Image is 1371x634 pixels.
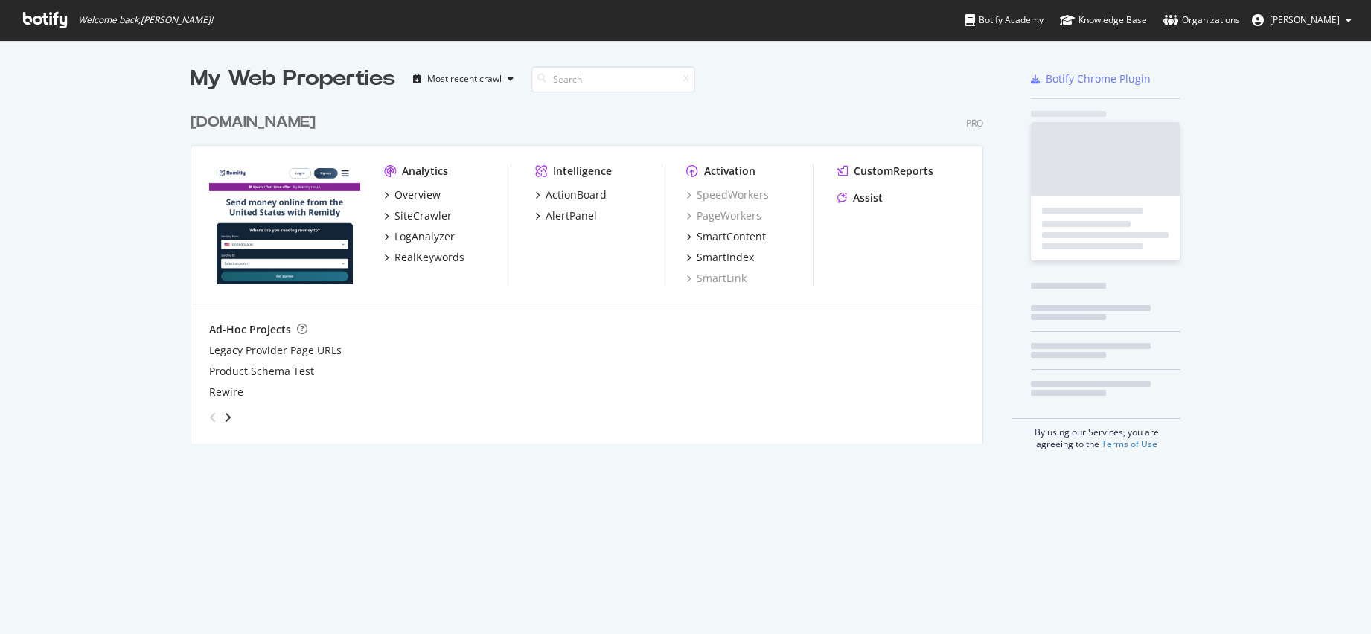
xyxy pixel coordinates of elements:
[394,229,455,244] div: LogAnalyzer
[966,117,983,129] div: Pro
[191,94,995,444] div: grid
[407,67,520,91] button: Most recent crawl
[535,208,597,223] a: AlertPanel
[837,164,933,179] a: CustomReports
[394,250,464,265] div: RealKeywords
[704,164,755,179] div: Activation
[223,410,233,425] div: angle-right
[546,188,607,202] div: ActionBoard
[402,164,448,179] div: Analytics
[686,208,761,223] a: PageWorkers
[203,406,223,429] div: angle-left
[686,229,766,244] a: SmartContent
[78,14,213,26] span: Welcome back, [PERSON_NAME] !
[1270,13,1340,26] span: George Driscoll
[427,74,502,83] div: Most recent crawl
[853,190,883,205] div: Assist
[697,250,754,265] div: SmartIndex
[1240,8,1364,32] button: [PERSON_NAME]
[209,343,342,358] a: Legacy Provider Page URLs
[209,364,314,379] a: Product Schema Test
[854,164,933,179] div: CustomReports
[384,229,455,244] a: LogAnalyzer
[209,385,243,400] a: Rewire
[546,208,597,223] div: AlertPanel
[394,208,452,223] div: SiteCrawler
[531,66,695,92] input: Search
[1102,438,1157,450] a: Terms of Use
[209,164,360,284] img: remitly.com
[1031,71,1151,86] a: Botify Chrome Plugin
[1060,13,1147,28] div: Knowledge Base
[191,64,395,94] div: My Web Properties
[686,188,769,202] a: SpeedWorkers
[837,190,883,205] a: Assist
[191,112,322,133] a: [DOMAIN_NAME]
[384,188,441,202] a: Overview
[384,250,464,265] a: RealKeywords
[1012,418,1180,450] div: By using our Services, you are agreeing to the
[697,229,766,244] div: SmartContent
[1046,71,1151,86] div: Botify Chrome Plugin
[394,188,441,202] div: Overview
[191,112,316,133] div: [DOMAIN_NAME]
[553,164,612,179] div: Intelligence
[209,322,291,337] div: Ad-Hoc Projects
[686,271,747,286] a: SmartLink
[686,250,754,265] a: SmartIndex
[1163,13,1240,28] div: Organizations
[965,13,1044,28] div: Botify Academy
[384,208,452,223] a: SiteCrawler
[535,188,607,202] a: ActionBoard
